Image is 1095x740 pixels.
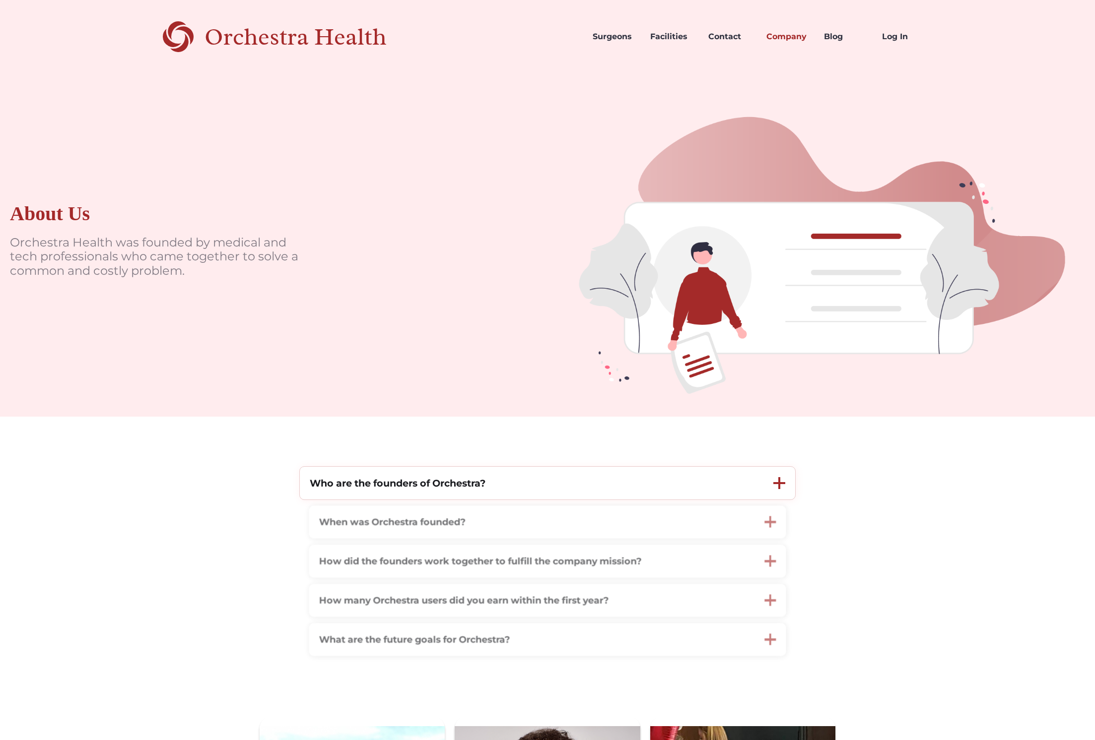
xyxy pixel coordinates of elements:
strong: When was Orchestra founded? [319,516,466,528]
a: Blog [816,20,874,54]
strong: Who are the founders of Orchestra? [310,477,485,489]
strong: How many Orchestra users did you earn within the first year? [319,595,609,606]
a: Company [758,20,817,54]
p: Orchestra Health was founded by medical and tech professionals who came together to solve a commo... [10,236,308,278]
strong: What are the future goals for Orchestra? [319,634,510,645]
a: Facilities [642,20,700,54]
img: doctors [547,73,1095,417]
a: Contact [700,20,758,54]
div: About Us [10,202,90,226]
a: home [163,20,421,54]
a: Surgeons [585,20,643,54]
strong: How did the founders work together to fulfill the company mission? [319,555,642,567]
a: Log In [874,20,932,54]
div: Orchestra Health [205,27,421,47]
